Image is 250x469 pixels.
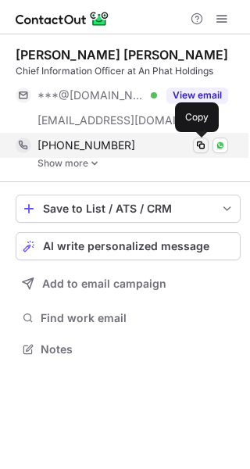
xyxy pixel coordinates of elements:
[216,141,225,150] img: Whatsapp
[16,47,228,63] div: [PERSON_NAME] [PERSON_NAME]
[37,158,241,169] a: Show more
[37,88,145,102] span: ***@[DOMAIN_NAME]
[16,195,241,223] button: save-profile-one-click
[43,240,209,252] span: AI write personalized message
[41,311,234,325] span: Find work email
[43,202,213,215] div: Save to List / ATS / CRM
[166,88,228,103] button: Reveal Button
[90,158,99,169] img: -
[37,138,135,152] span: [PHONE_NUMBER]
[16,64,241,78] div: Chief Information Officer at An Phat Holdings
[42,277,166,290] span: Add to email campaign
[16,307,241,329] button: Find work email
[16,270,241,298] button: Add to email campaign
[16,338,241,360] button: Notes
[16,232,241,260] button: AI write personalized message
[16,9,109,28] img: ContactOut v5.3.10
[37,113,200,127] span: [EMAIL_ADDRESS][DOMAIN_NAME]
[41,342,234,356] span: Notes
